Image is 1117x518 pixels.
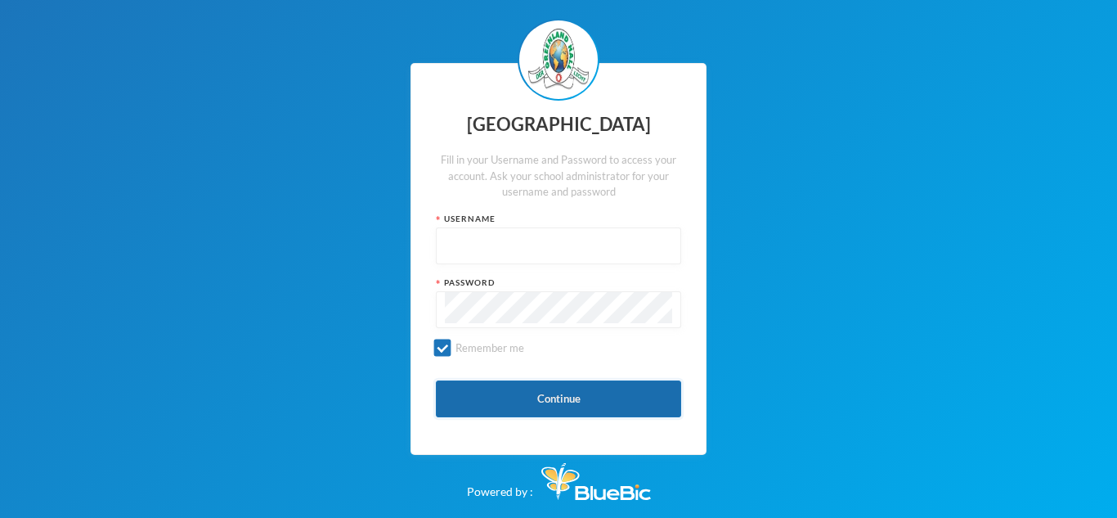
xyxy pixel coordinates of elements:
[436,213,681,225] div: Username
[449,341,531,354] span: Remember me
[467,455,651,500] div: Powered by :
[436,109,681,141] div: [GEOGRAPHIC_DATA]
[436,152,681,200] div: Fill in your Username and Password to access your account. Ask your school administrator for your...
[436,277,681,289] div: Password
[541,463,651,500] img: Bluebic
[436,381,681,417] button: Continue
